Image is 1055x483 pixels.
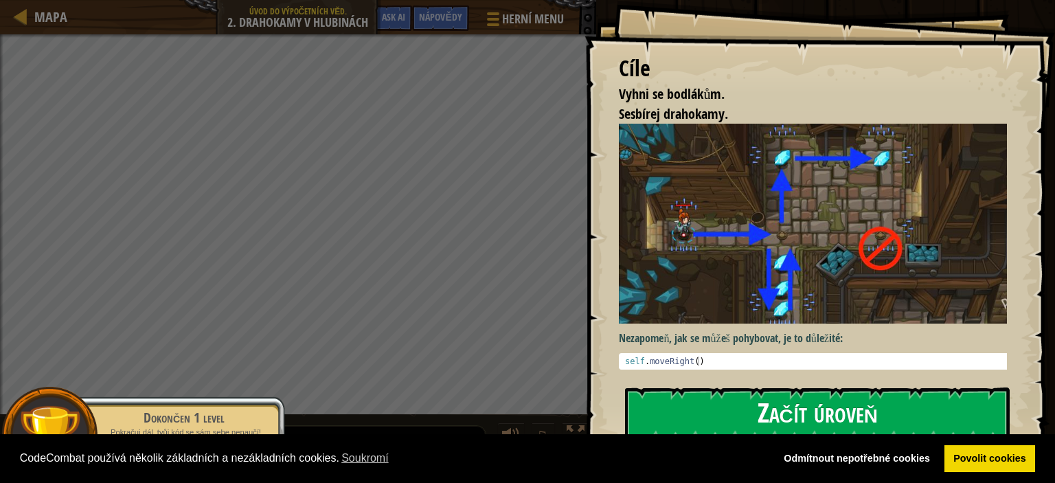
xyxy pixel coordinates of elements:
[944,445,1036,473] a: allow cookies
[534,425,548,445] span: ♫
[619,85,725,103] span: Vyhni se bodlákům.
[619,104,728,123] span: Sesbírej drahokamy.
[502,10,564,28] span: Herní menu
[775,445,940,473] a: deny cookies
[619,124,1017,324] img: Drahokamy v hlubinách
[619,53,1007,85] div: Cíle
[497,423,525,451] button: Nastavení hlasitosti
[625,387,1010,442] button: Začít úroveň
[619,330,1017,346] p: Nezapomeň, jak se můžeš pohybovat, je to důležité:
[34,8,67,26] span: Mapa
[476,5,572,38] button: Herní menu
[19,404,81,467] img: trophy.png
[419,10,462,23] span: Nápovědy
[20,448,764,469] span: CodeCombat používá několik základních a nezákladních cookies.
[98,408,271,427] div: Dokončen 1 level
[27,8,67,26] a: Mapa
[562,423,589,451] button: Přepnout na celou obrazovku
[602,85,1003,104] li: Vyhni se bodlákům.
[98,427,271,438] p: Pokračuj dál, tvůj kód se sám sebe nenaučí!
[339,448,391,469] a: learn more about cookies
[375,5,412,31] button: Ask AI
[382,10,405,23] span: Ask AI
[602,104,1003,124] li: Sesbírej drahokamy.
[532,423,555,451] button: ♫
